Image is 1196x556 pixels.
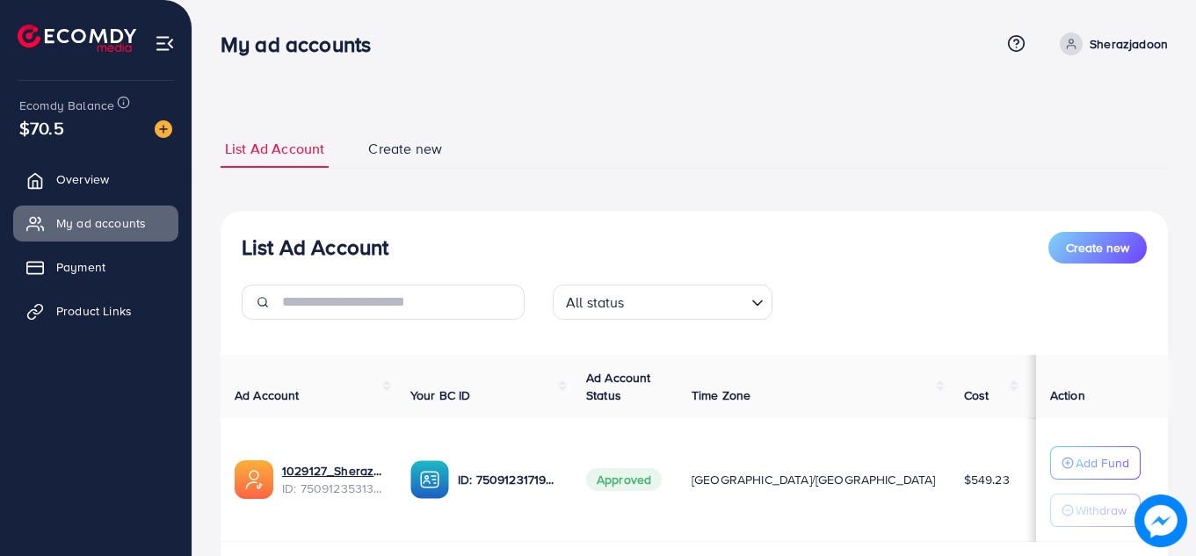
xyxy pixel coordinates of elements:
span: All status [562,290,628,315]
a: Product Links [13,293,178,329]
span: Cost [964,386,989,404]
img: image [155,120,172,138]
span: Overview [56,170,109,188]
span: Create new [368,139,442,159]
span: $70.5 [19,115,64,141]
p: Add Fund [1076,452,1129,473]
input: Search for option [630,286,744,315]
div: <span class='underline'>1029127_Sheraz Jadoon_1748354071263</span></br>7509123531398332432 [282,462,382,498]
a: Payment [13,249,178,285]
span: List Ad Account [225,139,324,159]
span: Create new [1066,239,1129,256]
span: Time Zone [692,386,750,404]
span: Approved [586,468,662,491]
span: [GEOGRAPHIC_DATA]/[GEOGRAPHIC_DATA] [692,471,936,488]
span: Product Links [56,302,132,320]
div: Search for option [553,285,772,320]
button: Add Fund [1050,446,1141,480]
span: Ecomdy Balance [19,97,114,114]
span: My ad accounts [56,214,146,232]
img: ic-ba-acc.ded83a64.svg [410,460,449,499]
a: Overview [13,162,178,197]
button: Withdraw [1050,494,1141,527]
a: My ad accounts [13,206,178,241]
span: Ad Account Status [586,369,651,404]
img: image [1134,495,1187,547]
span: Your BC ID [410,386,471,404]
p: Withdraw [1076,500,1127,521]
h3: List Ad Account [242,235,388,260]
p: Sherazjadoon [1090,33,1168,54]
h3: My ad accounts [221,32,385,57]
button: Create new [1048,232,1147,264]
span: Ad Account [235,386,300,404]
span: $549.23 [964,471,1010,488]
img: ic-ads-acc.e4c84228.svg [235,460,273,499]
img: menu [155,33,175,54]
p: ID: 7509123171934044176 [458,469,558,490]
a: 1029127_Sheraz Jadoon_1748354071263 [282,462,382,480]
img: logo [18,25,136,52]
span: Action [1050,386,1085,404]
span: Payment [56,258,105,276]
a: Sherazjadoon [1053,32,1168,55]
span: ID: 7509123531398332432 [282,480,382,497]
